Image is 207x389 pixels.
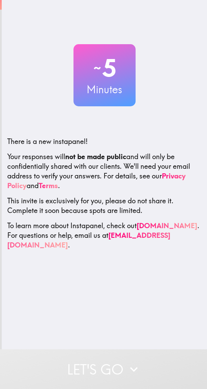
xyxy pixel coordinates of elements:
p: To learn more about Instapanel, check out . For questions or help, email us at . [7,221,201,250]
p: This invite is exclusively for you, please do not share it. Complete it soon because spots are li... [7,196,201,215]
a: Privacy Policy [7,172,186,190]
a: Terms [39,181,58,190]
b: not be made public [65,152,126,161]
a: [DOMAIN_NAME] [137,221,197,230]
h3: Minutes [73,82,136,97]
h2: 5 [73,54,136,82]
a: [EMAIL_ADDRESS][DOMAIN_NAME] [7,231,170,249]
span: ~ [92,58,102,78]
span: There is a new instapanel! [7,137,88,146]
p: Your responses will and will only be confidentially shared with our clients. We'll need your emai... [7,152,201,191]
